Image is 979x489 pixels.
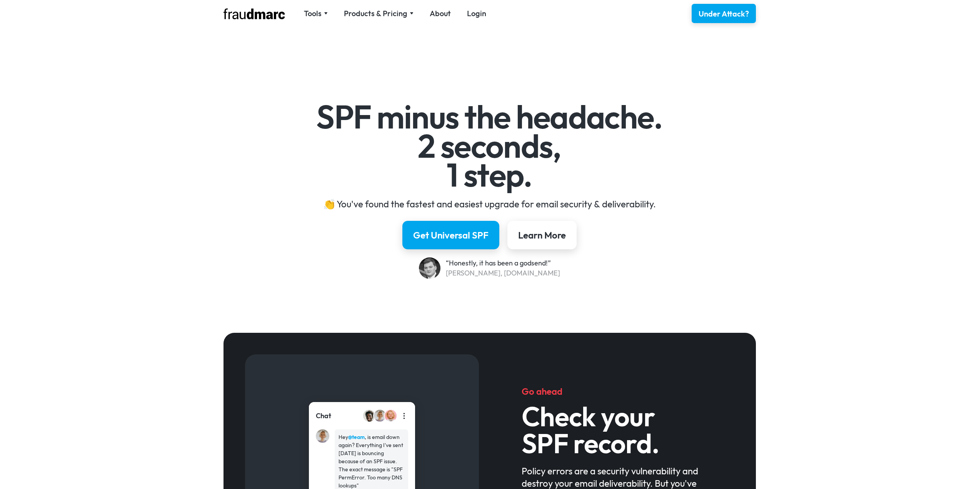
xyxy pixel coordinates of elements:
[467,8,486,19] a: Login
[446,258,560,268] div: “Honestly, it has been a godsend!”
[304,8,328,19] div: Tools
[692,4,756,23] a: Under Attack?
[699,8,749,19] div: Under Attack?
[522,403,713,457] h3: Check your SPF record.
[413,229,489,241] div: Get Universal SPF
[507,221,577,249] a: Learn More
[446,268,560,278] div: [PERSON_NAME], [DOMAIN_NAME]
[304,8,322,19] div: Tools
[522,385,713,397] h5: Go ahead
[402,221,499,249] a: Get Universal SPF
[344,8,414,19] div: Products & Pricing
[518,229,566,241] div: Learn More
[266,198,713,210] div: 👏 You've found the fastest and easiest upgrade for email security & deliverability.
[316,411,331,421] div: Chat
[430,8,451,19] a: About
[344,8,407,19] div: Products & Pricing
[348,434,365,441] strong: @team
[266,102,713,190] h1: SPF minus the headache. 2 seconds, 1 step.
